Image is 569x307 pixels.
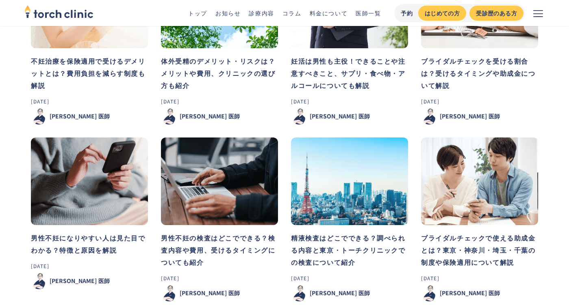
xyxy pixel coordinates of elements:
[358,289,370,297] div: 医師
[425,9,460,17] div: はじめての方
[489,112,500,120] div: 医師
[31,262,148,270] div: [DATE]
[31,55,148,91] h3: 不妊治療を保険適用で受けるデメリットとは？費用負担を減らす制度も解説
[31,137,148,289] a: 男性不妊になりやすい人は見た目でわかる？特徴と原因を解説[DATE][PERSON_NAME]医師
[50,277,97,285] div: [PERSON_NAME]
[31,98,148,105] div: [DATE]
[310,289,357,297] div: [PERSON_NAME]
[291,137,408,301] a: 精液検査はどこでできる？調べられる内容と東京・トーチクリニックでの検査について紹介[DATE][PERSON_NAME]医師
[161,137,278,301] a: 男性不妊の検査はどこでできる？検査内容や費用、受けるタイミングについても紹介[DATE][PERSON_NAME]医師
[228,289,240,297] div: 医師
[440,289,487,297] div: [PERSON_NAME]
[358,112,370,120] div: 医師
[282,9,302,17] a: コラム
[401,9,413,17] div: 予約
[161,232,278,268] h3: 男性不妊の検査はどこでできる？検査内容や費用、受けるタイミングについても紹介
[180,112,227,120] div: [PERSON_NAME]
[421,137,538,301] a: ブライダルチェックで使える助成金とは？東京・神奈川・埼玉・千葉の制度や保険適用について解説[DATE][PERSON_NAME]医師
[421,55,538,91] h3: ブライダルチェックを受ける割合は？受けるタイミングや助成金について解説
[161,55,278,91] h3: 体外受精のデメリット・リスクは？メリットや費用、クリニックの選び方も紹介
[98,112,110,120] div: 医師
[489,289,500,297] div: 医師
[421,275,538,282] div: [DATE]
[421,98,538,105] div: [DATE]
[180,289,227,297] div: [PERSON_NAME]
[24,2,93,20] img: torch clinic
[440,112,487,120] div: [PERSON_NAME]
[215,9,241,17] a: お知らせ
[291,232,408,268] h3: 精液検査はどこでできる？調べられる内容と東京・トーチクリニックでの検査について紹介
[469,6,523,21] a: 受診歴のある方
[188,9,207,17] a: トップ
[418,6,466,21] a: はじめての方
[291,55,408,91] h3: 妊活は男性も主役！できることや注意すべきこと、サプリ・食べ物・アルコールについても解説
[291,275,408,282] div: [DATE]
[98,277,110,285] div: 医師
[50,112,97,120] div: [PERSON_NAME]
[249,9,274,17] a: 診療内容
[476,9,517,17] div: 受診歴のある方
[310,9,348,17] a: 料金について
[24,6,93,20] a: home
[31,232,148,256] h3: 男性不妊になりやすい人は見た目でわかる？特徴と原因を解説
[356,9,381,17] a: 医師一覧
[421,232,538,268] h3: ブライダルチェックで使える助成金とは？東京・神奈川・埼玉・千葉の制度や保険適用について解説
[161,98,278,105] div: [DATE]
[228,112,240,120] div: 医師
[161,275,278,282] div: [DATE]
[291,98,408,105] div: [DATE]
[310,112,357,120] div: [PERSON_NAME]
